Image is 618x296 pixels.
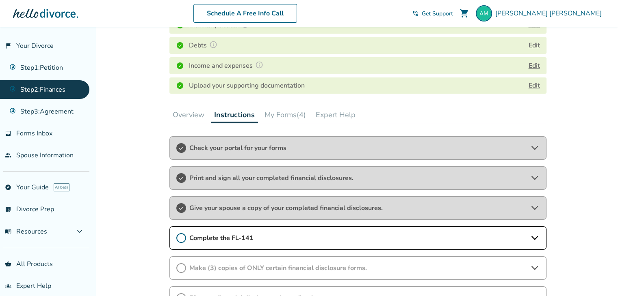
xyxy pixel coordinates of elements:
span: Check your portal for your forms [189,144,527,152]
span: Print and sign all your completed financial disclosures. [189,174,527,182]
a: phone_in_talkGet Support [412,10,453,17]
span: list_alt_check [5,206,11,212]
span: menu_book [5,228,11,235]
span: people [5,152,11,159]
h4: Upload your supporting documentation [189,81,305,90]
img: antoine.mkblinds@gmail.com [476,5,492,21]
span: Resources [5,227,47,236]
span: phone_in_talk [412,10,419,17]
span: explore [5,184,11,191]
span: Forms Inbox [16,129,52,138]
button: Instructions [211,107,258,123]
button: My Forms(4) [261,107,309,123]
img: Completed [176,41,184,49]
span: [PERSON_NAME] [PERSON_NAME] [495,9,605,18]
img: Question Mark [209,41,217,49]
a: Schedule A Free Info Call [193,4,297,23]
button: Edit [529,61,540,71]
span: flag_2 [5,43,11,49]
span: shopping_cart [460,9,469,18]
span: Complete the FL-141 [189,234,527,242]
span: shopping_basket [5,261,11,267]
img: Completed [176,62,184,70]
span: groups [5,283,11,289]
span: Get Support [422,10,453,17]
span: expand_more [75,227,85,236]
h4: Income and expenses [189,60,266,71]
button: Overview [169,107,208,123]
img: Question Mark [255,61,263,69]
a: Edit [529,81,540,90]
span: AI beta [54,183,69,191]
img: Completed [176,82,184,90]
span: Make (3) copies of ONLY certain financial disclosure forms. [189,264,527,272]
button: Edit [529,41,540,50]
span: inbox [5,130,11,137]
span: Give your spouse a copy of your completed financial disclosures. [189,204,527,212]
button: Expert Help [312,107,359,123]
h4: Debts [189,40,220,51]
